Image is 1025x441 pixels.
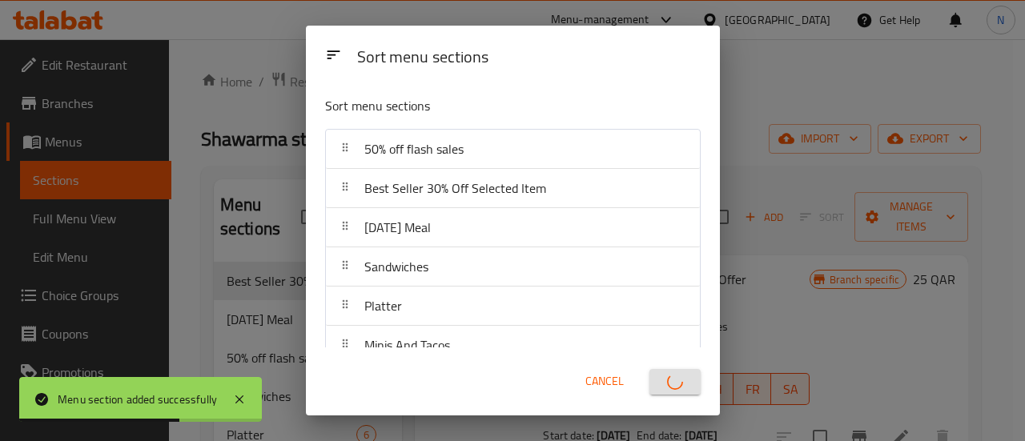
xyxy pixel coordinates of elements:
[364,176,546,200] span: Best Seller 30% Off Selected Item
[364,333,450,357] span: Minis And Tacos
[579,367,630,396] button: Cancel
[58,391,217,408] div: Menu section added successfully
[351,40,707,76] div: Sort menu sections
[326,247,700,287] div: Sandwiches
[364,294,402,318] span: Platter
[326,326,700,365] div: Minis And Tacos
[326,287,700,326] div: Platter
[326,130,700,169] div: 50% off flash sales
[326,208,700,247] div: [DATE] Meal
[585,371,624,391] span: Cancel
[326,169,700,208] div: Best Seller 30% Off Selected Item
[364,215,431,239] span: [DATE] Meal
[325,96,623,116] p: Sort menu sections
[364,255,428,279] span: Sandwiches
[364,137,464,161] span: 50% off flash sales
